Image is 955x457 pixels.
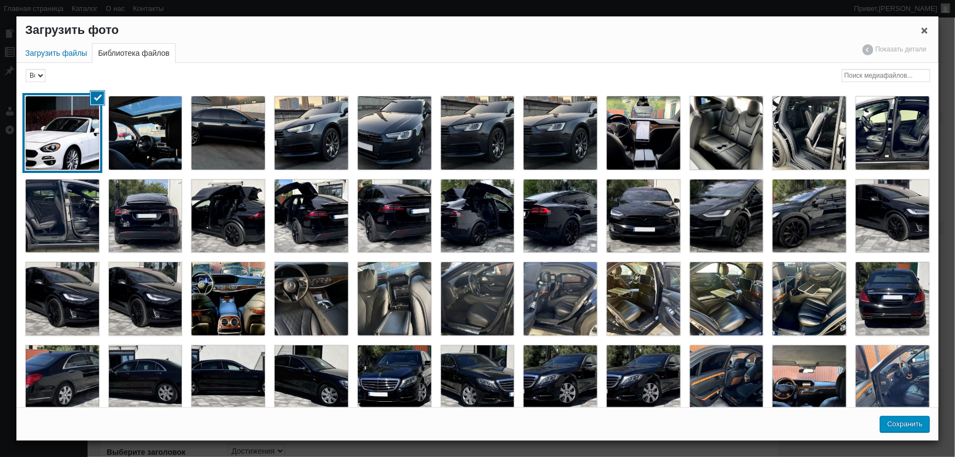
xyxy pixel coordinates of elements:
[104,91,187,175] li: Ауди А4 прокат без водителя. аренда ауди с водителем, авто ауди а4 на прокат в киеве 05
[353,91,436,175] li: Ауди А4 прокат без водителя. аренда ауди с водителем, авто ауди а4 на прокат в киеве 02
[104,257,187,340] li: Tesla Model X черный прокат без водителя, внедорожник тесла арендовать с водителем на прокат 01
[851,257,934,340] li: Mercedes-Benz S-Class 2014 на прокат, аренда бронированный мерседес s class c водителем, брониров...
[187,91,270,175] li: Ауди А4 прокат без водителя. аренда ауди с водителем, авто ауди а4 на прокат в киеве 04
[851,175,934,258] li: Tesla Model X черный прокат без водителя, внедорожник тесла арендовать с водителем на прокат 02
[685,175,768,258] li: Tesla Model X черный прокат без водителя, внедорожник тесла арендовать с водителем на прокат 04
[187,340,270,424] li: Mercedes-Benz S-Class 2014 на прокат, аренда бронированный мерседес s class c водителем, брониров...
[104,175,187,258] li: Tesla Model X черный прокат без водителя, внедорожник тесла арендовать с водителем на прокат 12
[436,91,519,175] li: Ауди А4 прокат без водителя. аренда ауди с водителем, авто ауди а4 на прокат в киеве 01
[863,44,927,55] span: Показать детали
[104,340,187,424] li: Mercedes-Benz S-Class 2014 на прокат, аренда бронированный мерседес s class c водителем, брониров...
[602,175,685,258] li: Tesla Model X черный прокат без водителя, внедорожник тесла арендовать с водителем на прокат 05
[270,257,353,340] li: Mercedes-Benz S-Class 2014 на прокат, аренда бронированный мерседес s class c водителем, брониров...
[436,175,519,258] li: Tesla Model X черный прокат без водителя, внедорожник тесла арендовать с водителем на прокат 07
[880,416,930,432] button: Сохранить
[851,91,934,175] li: Tesla Model X черный прокат без водителя, внедорожник тесла арендовать с водителем на прокат 14
[92,43,176,63] a: Библиотека файлов
[187,175,270,258] li: Tesla Model X черный прокат без водителя, внедорожник тесла арендовать с водителем на прокат 11
[519,257,602,340] li: Mercedes-Benz S-Class 2014 на прокат, аренда бронированный мерседес s class c водителем, брониров...
[519,91,602,175] li: Ауди А4 прокат без водителя. аренда ауди с водителем, авто ауди а4 на прокат в киеве 01
[353,340,436,424] li: Mercedes-Benz S-Class 2014 на прокат, аренда бронированный мерседес s class c водителем, брониров...
[857,44,932,55] a: Показать детали
[16,16,939,44] h1: Загрузить фото
[20,44,92,63] a: Загрузить файлы
[436,257,519,340] li: Mercedes-Benz S-Class 2014 на прокат, аренда бронированный мерседес s class c водителем, брониров...
[768,257,851,340] li: Mercedes-Benz S-Class 2014 на прокат, аренда бронированный мерседес s class c водителем, брониров...
[602,340,685,424] li: Mercedes-Benz S-Class 2014 на прокат, аренда бронированный мерседес s class c водителем, брониров...
[353,257,436,340] li: Mercedes-Benz S-Class 2014 на прокат, аренда бронированный мерседес s class c водителем, брониров...
[436,340,519,424] li: Mercedes-Benz S-Class 2014 на прокат, аренда бронированный мерседес s class c водителем, брониров...
[851,340,934,424] li: Mercedes-Benz S-Class бронированный на прокат, аренда бронированый мерседес с водителем 12
[21,340,104,424] li: Mercedes-Benz S-Class 2014 на прокат, аренда бронированный мерседес s class c водителем, брониров...
[21,257,104,340] li: Tesla Model X черный прокат без водителя, внедорожник тесла арендовать с водителем на прокат 01
[187,257,270,340] li: Mercedes-Benz S-Class 2014 на прокат, аренда бронированный мерседес s class c водителем, брониров...
[21,91,104,175] li: Fiat 124 Spider кабриолет на прокат, аренда кабриолет на свадьбу, кабриолет для фото сессии съемк...
[602,91,685,175] li: Tesla Model X черный прокат без водителя, внедорожник тесла арендовать с водителем на прокат 17
[685,257,768,340] li: Mercedes-Benz S-Class 2014 на прокат, аренда бронированный мерседес s class c водителем, брониров...
[270,175,353,258] li: Tesla Model X черный прокат без водителя, внедорожник тесла арендовать с водителем на прокат 10
[270,340,353,424] li: Mercedes-Benz S-Class 2014 на прокат, аренда бронированный мерседес s class c водителем, брониров...
[685,91,768,175] li: Tesla Model X черный прокат без водителя, внедорожник тесла арендовать с водителем на прокат 16
[21,175,104,258] li: Tesla Model X черный прокат без водителя, внедорожник тесла арендовать с водителем на прокат 13
[768,175,851,258] li: Tesla Model X черный прокат без водителя, внедорожник тесла арендовать с водителем на прокат 03
[842,69,930,82] input: Поиск медиафайлов...
[685,340,768,424] li: Mercedes-Benz S-Class бронированный на прокат, аренда бронированый мерседес с водителем 14
[768,340,851,424] li: Mercedes-Benz S-Class бронированный на прокат, аренда бронированый мерседес с водителем 15
[768,91,851,175] li: Tesla Model X черный прокат без водителя, внедорожник тесла арендовать с водителем на прокат 15
[519,175,602,258] li: Tesla Model X черный прокат без водителя, внедорожник тесла арендовать с водителем на прокат 06
[270,91,353,175] li: Ауди А4 прокат без водителя. аренда ауди с водителем, авто ауди а4 на прокат в киеве 03
[353,175,436,258] li: Tesla Model X черный прокат без водителя, внедорожник тесла арендовать с водителем на прокат 09
[602,257,685,340] li: Mercedes-Benz S-Class 2014 на прокат, аренда бронированный мерседес s class c водителем, брониров...
[519,340,602,424] li: Mercedes-Benz S-Class 2014 на прокат, аренда бронированный мерседес s class c водителем, брониров...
